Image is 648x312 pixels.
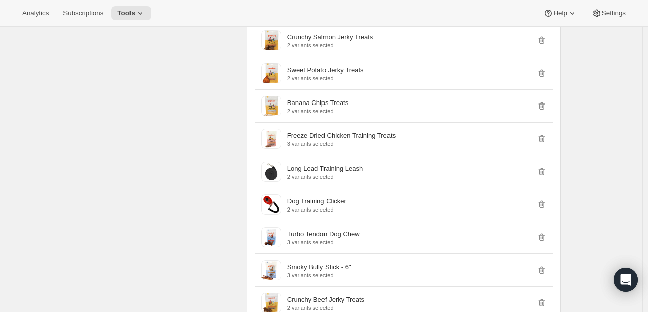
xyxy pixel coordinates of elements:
[553,9,567,17] span: Help
[287,174,363,180] p: 2 variants selected
[261,162,281,182] img: Long Lead Training Leash
[287,272,351,278] p: 3 variants selected
[287,32,373,42] p: Crunchy Salmon Jerky Treats
[602,9,626,17] span: Settings
[287,141,396,147] p: 3 variants selected
[261,63,281,83] img: Sweet Potato Jerky Treats
[537,6,583,20] button: Help
[287,262,351,272] p: Smoky Bully Stick - 6"
[63,9,103,17] span: Subscriptions
[57,6,109,20] button: Subscriptions
[261,260,281,280] img: Smoky Bully Stick - 6"
[614,268,638,292] div: Open Intercom Messenger
[287,42,373,48] p: 2 variants selected
[261,96,281,116] img: Banana Chips Treats
[117,9,135,17] span: Tools
[287,206,346,213] p: 2 variants selected
[261,194,281,215] img: Dog Training Clicker
[22,9,49,17] span: Analytics
[287,305,364,311] p: 2 variants selected
[287,239,360,245] p: 3 variants selected
[586,6,632,20] button: Settings
[261,227,281,247] img: Turbo Tendon Dog Chew
[16,6,55,20] button: Analytics
[287,229,360,239] p: Turbo Tendon Dog Chew
[287,108,348,114] p: 2 variants selected
[287,65,364,75] p: Sweet Potato Jerky Treats
[261,30,281,50] img: Crunchy Salmon Jerky Treats
[287,75,364,81] p: 2 variants selected
[287,164,363,174] p: Long Lead Training Leash
[287,131,396,141] p: Freeze Dried Chicken Training Treats
[287,295,364,305] p: Crunchy Beef Jerky Treats
[111,6,151,20] button: Tools
[287,98,348,108] p: Banana Chips Treats
[261,129,281,149] img: Freeze Dried Chicken Training Treats
[287,196,346,206] p: Dog Training Clicker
